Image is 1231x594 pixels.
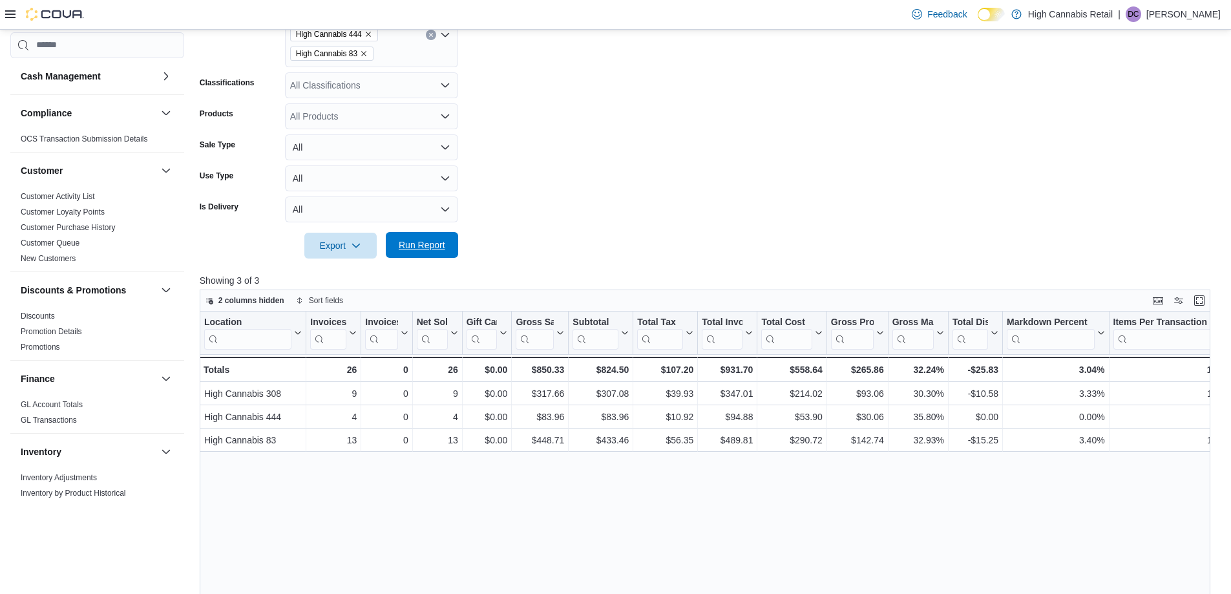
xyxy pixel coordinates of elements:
[440,111,450,122] button: Open list of options
[200,171,233,181] label: Use Type
[761,317,812,329] div: Total Cost
[467,317,498,329] div: Gift Cards
[204,317,302,350] button: Location
[1113,317,1214,329] div: Items Per Transaction
[310,432,357,448] div: 13
[573,317,629,350] button: Subtotal
[310,317,357,350] button: Invoices Sold
[365,386,408,401] div: 0
[365,317,397,329] div: Invoices Ref
[158,282,174,298] button: Discounts & Promotions
[467,317,498,350] div: Gift Card Sales
[952,317,988,329] div: Total Discount
[952,386,998,401] div: -$10.58
[637,409,693,425] div: $10.92
[417,317,448,350] div: Net Sold
[761,317,822,350] button: Total Cost
[1171,293,1186,308] button: Display options
[21,239,79,248] a: Customer Queue
[158,163,174,178] button: Customer
[1113,317,1214,350] div: Items Per Transaction
[21,164,63,177] h3: Customer
[21,415,77,425] span: GL Transactions
[1007,317,1104,350] button: Markdown Percent
[21,445,156,458] button: Inventory
[637,362,693,377] div: $107.20
[417,362,458,377] div: 26
[892,362,943,377] div: 32.24%
[296,28,362,41] span: High Cannabis 444
[21,254,76,263] a: New Customers
[399,239,445,251] span: Run Report
[21,192,95,201] a: Customer Activity List
[21,238,79,248] span: Customer Queue
[1118,6,1121,22] p: |
[637,386,693,401] div: $39.93
[304,233,377,259] button: Export
[907,1,972,27] a: Feedback
[467,432,508,448] div: $0.00
[310,362,357,377] div: 26
[21,504,129,514] span: Inventory On Hand by Package
[1126,6,1141,22] div: Duncan Crouse
[1113,386,1225,401] div: 1.33
[831,362,884,377] div: $265.86
[285,134,458,160] button: All
[761,432,822,448] div: $290.72
[702,317,753,350] button: Total Invoiced
[21,284,126,297] h3: Discounts & Promotions
[296,47,357,60] span: High Cannabis 83
[21,372,156,385] button: Finance
[702,317,742,329] div: Total Invoiced
[637,317,693,350] button: Total Tax
[417,317,448,329] div: Net Sold
[892,317,933,329] div: Gross Margin
[200,293,289,308] button: 2 columns hidden
[573,362,629,377] div: $824.50
[761,362,822,377] div: $558.64
[21,473,97,482] a: Inventory Adjustments
[516,432,564,448] div: $448.71
[21,399,83,410] span: GL Account Totals
[1146,6,1221,22] p: [PERSON_NAME]
[204,362,302,377] div: Totals
[978,21,978,22] span: Dark Mode
[21,70,156,83] button: Cash Management
[892,317,933,350] div: Gross Margin
[761,409,822,425] div: $53.90
[309,295,343,306] span: Sort fields
[310,386,357,401] div: 9
[10,308,184,360] div: Discounts & Promotions
[1128,6,1139,22] span: DC
[158,371,174,387] button: Finance
[21,253,76,264] span: New Customers
[1007,317,1094,350] div: Markdown Percent
[952,432,998,448] div: -$15.25
[831,386,884,401] div: $93.06
[573,317,618,350] div: Subtotal
[467,317,508,350] button: Gift Cards
[702,317,742,350] div: Total Invoiced
[200,202,238,212] label: Is Delivery
[21,326,82,337] span: Promotion Details
[21,342,60,352] span: Promotions
[365,409,408,425] div: 0
[1007,317,1094,329] div: Markdown Percent
[573,409,629,425] div: $83.96
[831,317,884,350] button: Gross Profit
[1007,432,1104,448] div: 3.40%
[365,317,397,350] div: Invoices Ref
[204,409,302,425] div: High Cannabis 444
[417,432,458,448] div: 13
[573,317,618,329] div: Subtotal
[417,409,458,425] div: 4
[21,488,126,498] span: Inventory by Product Historical
[417,386,458,401] div: 9
[1113,317,1225,350] button: Items Per Transaction
[204,317,291,350] div: Location
[200,140,235,150] label: Sale Type
[204,432,302,448] div: High Cannabis 83
[21,191,95,202] span: Customer Activity List
[1192,293,1207,308] button: Enter fullscreen
[200,274,1221,287] p: Showing 3 of 3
